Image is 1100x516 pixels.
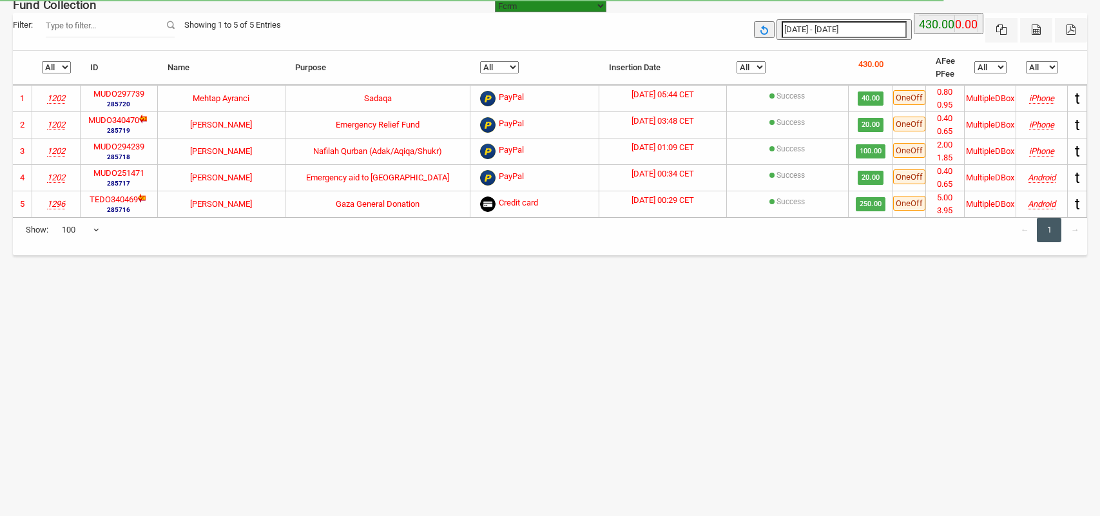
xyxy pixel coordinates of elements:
label: 430.00 [919,15,954,33]
span: OneOff [893,117,925,131]
th: Name [158,51,285,85]
td: Emergency aid to [GEOGRAPHIC_DATA] [285,164,471,191]
span: 250.00 [856,197,885,211]
span: 100 [61,218,100,242]
div: Showing 1 to 5 of 5 Entries [175,13,291,37]
td: 5 [13,191,32,217]
div: MultipleDBox [966,145,1014,158]
i: Musaid e.V. [47,173,65,182]
button: Pdf [1055,18,1087,43]
th: Insertion Date [599,51,728,85]
td: 2 [13,111,32,138]
i: Musaid e.V. [47,120,65,129]
label: MUDO251471 [93,167,144,180]
label: [DATE] 00:34 CET [632,167,694,180]
li: 0.65 [926,125,964,138]
li: 2.00 [926,139,964,151]
i: Mozilla/5.0 (iPhone; CPU iPhone OS 18_6_2 like Mac OS X) AppleWebKit/605.1.15 (KHTML, like Gecko)... [1029,120,1054,129]
i: Mozilla/5.0 (iPhone; CPU iPhone OS 18_5 like Mac OS X) AppleWebKit/605.1.15 (KHTML, like Gecko) V... [1029,146,1054,156]
input: Filter: [46,13,175,37]
td: Nafilah Qurban (Adak/Aqiqa/Shukr) [285,138,471,164]
span: OneOff [893,143,925,158]
span: 100.00 [856,144,885,158]
label: TEDO340469 [90,193,138,206]
span: 40.00 [858,91,883,106]
small: 285717 [93,178,144,188]
label: Success [777,90,805,102]
span: PayPal [499,117,524,133]
button: CSV [1020,18,1052,43]
span: OneOff [893,196,925,211]
label: Success [777,117,805,128]
a: → [1063,218,1087,242]
li: 0.80 [926,86,964,99]
li: AFee [936,55,955,68]
span: 20.00 [858,118,883,132]
i: Mozilla/5.0 (Linux; Android 10; K) AppleWebKit/537.36 (KHTML, like Gecko) Chrome/139.0.0.0 Mobile... [1028,199,1056,209]
li: 1.85 [926,151,964,164]
i: Musaid e.V. [47,146,65,156]
label: [{"Status":"succeeded","disputed":"false","OutcomeMsg":"Payment complete.","transId":"pi_3S2JkmJV... [777,196,805,207]
span: Credit card [499,196,538,212]
td: [PERSON_NAME] [158,191,285,217]
td: Emergency Relief Fund [285,111,471,138]
i: Teebah Foundation [47,199,65,209]
span: PayPal [499,144,524,159]
label: [DATE] 03:48 CET [632,115,694,128]
label: Success [777,169,805,181]
li: 5.00 [926,191,964,204]
small: 285720 [93,99,144,109]
span: t [1075,169,1080,187]
span: PayPal [499,170,524,186]
i: Mozilla/5.0 (iPhone; CPU iPhone OS 18_5 like Mac OS X) AppleWebKit/605.1.15 (KHTML, like Gecko) V... [1029,93,1054,103]
span: Show: [26,224,48,236]
div: MultipleDBox [966,119,1014,131]
label: 0.00 [955,15,978,33]
span: 100 [62,224,99,236]
a: 1 [1037,218,1061,242]
img: new-dl.gif [139,114,149,124]
li: PFee [936,68,955,81]
label: MUDO297739 [93,88,144,100]
li: 0.40 [926,112,964,125]
label: MUDO340470 [88,114,139,127]
li: 0.95 [926,99,964,111]
span: OneOff [893,169,925,184]
label: [DATE] 01:09 CET [632,141,694,154]
button: 430.00 0.00 [914,13,983,34]
i: Musaid e.V. [47,93,65,103]
td: Mehtap Ayranci [158,85,285,111]
div: MultipleDBox [966,171,1014,184]
td: 1 [13,85,32,111]
th: Purpose [285,51,471,85]
li: 0.65 [926,178,964,191]
span: 20.00 [858,171,883,185]
label: [DATE] 05:44 CET [632,88,694,101]
label: Success [777,143,805,155]
li: 3.95 [926,204,964,217]
td: Sadaqa [285,85,471,111]
td: [PERSON_NAME] [158,138,285,164]
li: 0.40 [926,165,964,178]
span: OneOff [893,90,925,105]
span: PayPal [499,91,524,106]
label: [DATE] 00:29 CET [632,194,694,207]
small: 285718 [93,152,144,162]
label: MUDO294239 [93,140,144,153]
span: t [1075,142,1080,160]
small: 285719 [88,126,149,135]
td: 4 [13,164,32,191]
span: t [1075,195,1080,213]
td: Gaza General Donation [285,191,471,217]
small: 285716 [90,205,148,215]
td: [PERSON_NAME] [158,111,285,138]
td: 3 [13,138,32,164]
i: Mozilla/5.0 (Linux; Android 10; K) AppleWebKit/537.36 (KHTML, like Gecko) Chrome/138.0.0.0 Mobile... [1028,173,1056,182]
p: 430.00 [858,58,883,71]
th: ID [81,51,158,85]
a: ← [1012,218,1037,242]
span: t [1075,90,1080,108]
span: t [1075,116,1080,134]
td: [PERSON_NAME] [158,164,285,191]
div: MultipleDBox [966,198,1014,211]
